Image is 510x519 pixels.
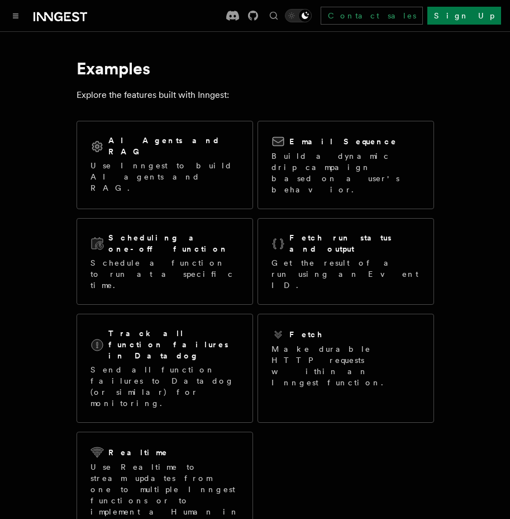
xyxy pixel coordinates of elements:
[258,218,434,305] a: Fetch run status and outputGet the result of a run using an Event ID.
[427,7,501,25] a: Sign Up
[289,329,323,340] h2: Fetch
[9,9,22,22] button: Toggle navigation
[108,232,239,254] h2: Scheduling a one-off function
[289,136,397,147] h2: Email Sequence
[77,87,434,103] p: Explore the features built with Inngest:
[77,121,253,209] a: AI Agents and RAGUse Inngest to build AI agents and RAG.
[258,314,434,423] a: FetchMake durable HTTP requests within an Inngest function.
[108,447,168,458] h2: Realtime
[258,121,434,209] a: Email SequenceBuild a dynamic drip campaign based on a user's behavior.
[289,232,420,254] h2: Fetch run status and output
[77,58,434,78] h1: Examples
[90,257,239,291] p: Schedule a function to run at a specific time.
[90,160,239,194] p: Use Inngest to build AI agents and RAG.
[267,9,280,22] button: Find something...
[271,257,420,291] p: Get the result of a run using an Event ID.
[108,328,239,361] h2: Track all function failures in Datadog
[90,364,239,409] p: Send all function failures to Datadog (or similar) for monitoring.
[108,135,239,157] h2: AI Agents and RAG
[271,150,420,195] p: Build a dynamic drip campaign based on a user's behavior.
[321,7,423,25] a: Contact sales
[77,314,253,423] a: Track all function failures in DatadogSend all function failures to Datadog (or similar) for moni...
[285,9,312,22] button: Toggle dark mode
[77,218,253,305] a: Scheduling a one-off functionSchedule a function to run at a specific time.
[271,343,420,388] p: Make durable HTTP requests within an Inngest function.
